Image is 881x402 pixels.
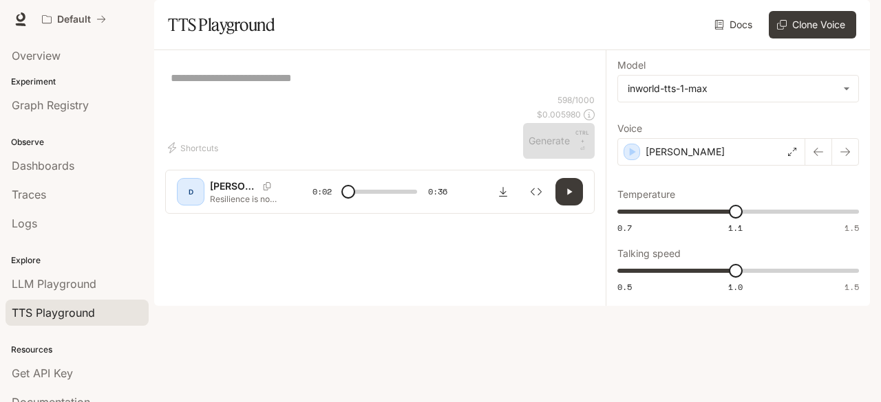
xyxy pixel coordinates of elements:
[728,281,743,293] span: 1.0
[845,222,859,234] span: 1.5
[57,14,91,25] p: Default
[168,11,275,38] h1: TTS Playground
[522,178,550,205] button: Inspect
[618,76,858,102] div: inworld-tts-1-max
[257,182,277,190] button: Copy Voice ID
[36,5,112,33] button: All workspaces
[537,109,581,120] p: $ 0.005980
[558,94,595,106] p: 598 / 1000
[210,179,257,193] p: [PERSON_NAME]
[428,185,447,199] span: 0:36
[728,222,743,234] span: 1.1
[617,60,646,70] p: Model
[617,124,642,133] p: Voice
[617,190,675,199] p: Temperature
[845,281,859,293] span: 1.5
[646,145,725,159] p: [PERSON_NAME]
[712,11,758,38] a: Docs
[180,181,202,203] div: D
[312,185,332,199] span: 0:02
[165,137,224,159] button: Shortcuts
[489,178,517,205] button: Download audio
[617,249,681,258] p: Talking speed
[617,281,632,293] span: 0.5
[210,193,279,205] p: Resilience is not a final state but a continual practice. The disciplined mind does not declare v...
[628,82,836,96] div: inworld-tts-1-max
[617,222,632,234] span: 0.7
[769,11,856,38] button: Clone Voice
